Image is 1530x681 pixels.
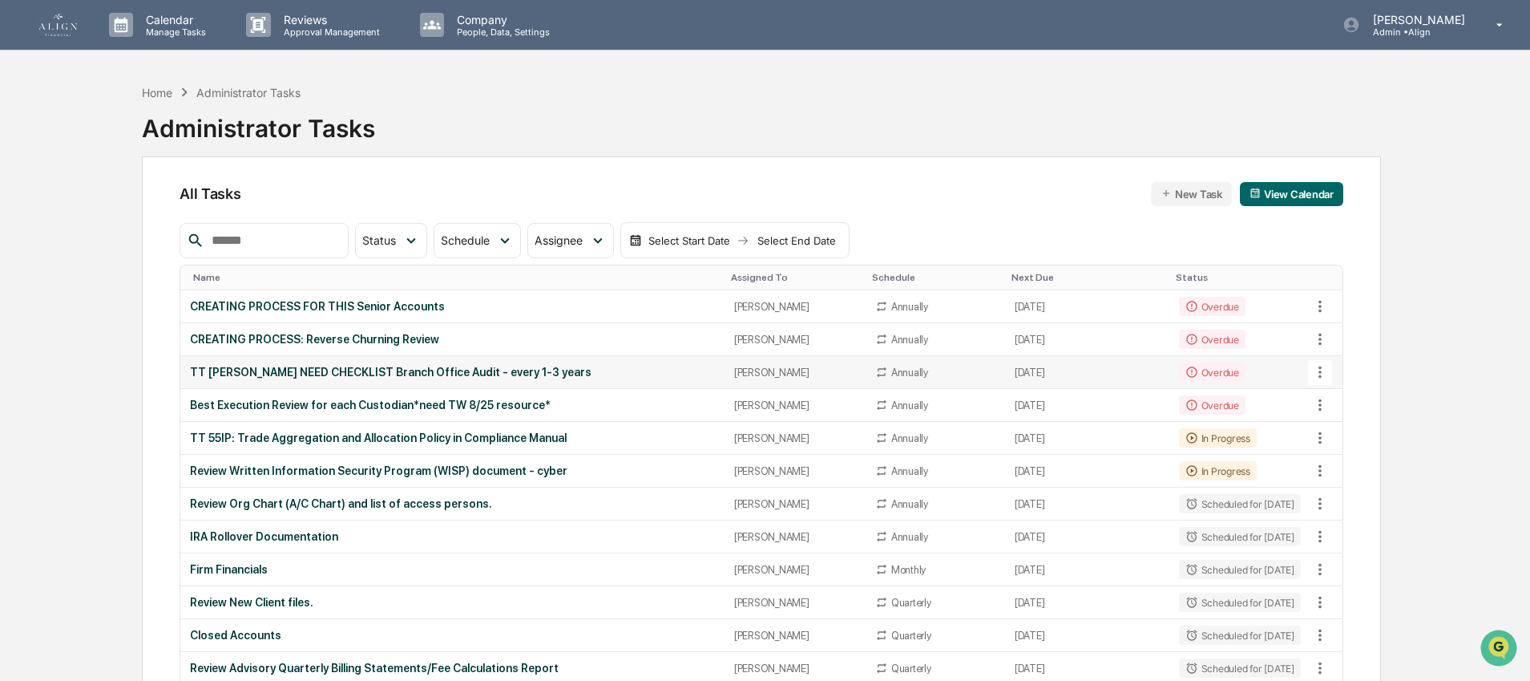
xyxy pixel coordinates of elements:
span: Assignee [535,233,583,247]
div: [PERSON_NAME] [734,334,856,346]
div: Annually [891,399,928,411]
div: Quarterly [891,663,931,675]
div: We're available if you need us! [72,139,220,152]
div: Annually [891,465,928,477]
div: [PERSON_NAME] [734,465,856,477]
div: Overdue [1179,395,1245,415]
div: [PERSON_NAME] [734,597,856,609]
td: [DATE] [1005,323,1169,356]
img: 1746055101610-c473b297-6a78-478c-a979-82029cc54cd1 [16,123,45,152]
span: 11:15 AM [142,218,188,231]
div: In Progress [1179,461,1257,480]
iframe: Open customer support [1479,628,1522,671]
img: 8933085812038_c878075ebb4cc5468115_72.jpg [34,123,63,152]
p: How can we help? [16,34,292,59]
div: In Progress [1179,428,1257,448]
div: Select Start Date [645,234,733,247]
div: TT 55IP: Trade Aggregation and Allocation Policy in Compliance Manual [190,432,715,444]
p: Calendar [133,13,214,26]
div: Toggle SortBy [1176,272,1304,283]
div: [PERSON_NAME] [734,663,856,675]
td: [DATE] [1005,553,1169,586]
td: [DATE] [1005,586,1169,619]
div: Scheduled for [DATE] [1179,560,1301,579]
div: TT [PERSON_NAME] NEED CHECKLIST Branch Office Audit - every 1-3 years [190,366,715,379]
div: Review Advisory Quarterly Billing Statements/Fee Calculations Report [190,662,715,675]
div: Review Written Information Security Program (WISP) document - cyber [190,464,715,477]
div: Home [142,86,172,99]
div: 🔎 [16,360,29,373]
p: Admin • Align [1360,26,1473,38]
div: Annually [891,498,928,510]
div: Start new chat [72,123,263,139]
div: Toggle SortBy [1310,272,1342,283]
div: [PERSON_NAME] [734,301,856,313]
img: calendar [629,234,642,247]
div: Quarterly [891,630,931,642]
div: Scheduled for [DATE] [1179,527,1301,546]
div: Scheduled for [DATE] [1179,626,1301,645]
a: 🔎Data Lookup [10,352,107,381]
td: [DATE] [1005,422,1169,455]
div: Monthly [891,564,926,576]
span: [DATE] [142,261,175,274]
div: Select End Date [753,234,841,247]
span: [PERSON_NAME] [50,261,130,274]
div: Toggle SortBy [731,272,859,283]
div: Overdue [1179,363,1245,382]
div: [PERSON_NAME] [734,432,856,444]
div: [PERSON_NAME] [734,531,856,543]
td: [DATE] [1005,619,1169,652]
button: New Task [1151,182,1232,206]
p: Reviews [271,13,388,26]
span: All Tasks [180,185,240,202]
div: Scheduled for [DATE] [1179,659,1301,678]
span: Schedule [441,233,490,247]
div: Scheduled for [DATE] [1179,494,1301,513]
div: [PERSON_NAME] [734,367,856,379]
img: calendar [1249,188,1261,199]
div: Review New Client files. [190,596,715,609]
button: View Calendar [1240,182,1343,206]
span: Preclearance [32,328,103,344]
div: Toggle SortBy [1011,272,1163,283]
button: See all [248,175,292,194]
button: Start new chat [272,128,292,147]
div: Overdue [1179,297,1245,316]
div: 🖐️ [16,330,29,343]
img: arrow right [737,234,749,247]
td: [DATE] [1005,290,1169,323]
span: Pylon [159,398,194,410]
div: Annually [891,301,928,313]
span: [PERSON_NAME] [50,218,130,231]
div: [PERSON_NAME] [734,564,856,576]
div: [PERSON_NAME] [734,498,856,510]
p: People, Data, Settings [444,26,558,38]
div: Past conversations [16,178,107,191]
div: Closed Accounts [190,629,715,642]
a: 🖐️Preclearance [10,322,110,351]
td: [DATE] [1005,521,1169,553]
span: Data Lookup [32,359,101,375]
div: Annually [891,531,928,543]
img: Jack Rasmussen [16,203,42,229]
div: Toggle SortBy [872,272,999,283]
div: Administrator Tasks [196,86,301,99]
span: Attestations [132,328,199,344]
div: Annually [891,334,928,346]
div: Firm Financials [190,563,715,576]
td: [DATE] [1005,356,1169,389]
p: [PERSON_NAME] [1360,13,1473,26]
div: Best Execution Review for each Custodian*need TW 8/25 resource* [190,399,715,411]
td: [DATE] [1005,455,1169,488]
img: logo [38,14,77,36]
div: Administrator Tasks [142,101,375,143]
div: 🗄️ [116,330,129,343]
div: IRA Rollover Documentation [190,530,715,543]
div: [PERSON_NAME] [734,630,856,642]
div: [PERSON_NAME] [734,399,856,411]
div: Toggle SortBy [193,272,718,283]
p: Approval Management [271,26,388,38]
